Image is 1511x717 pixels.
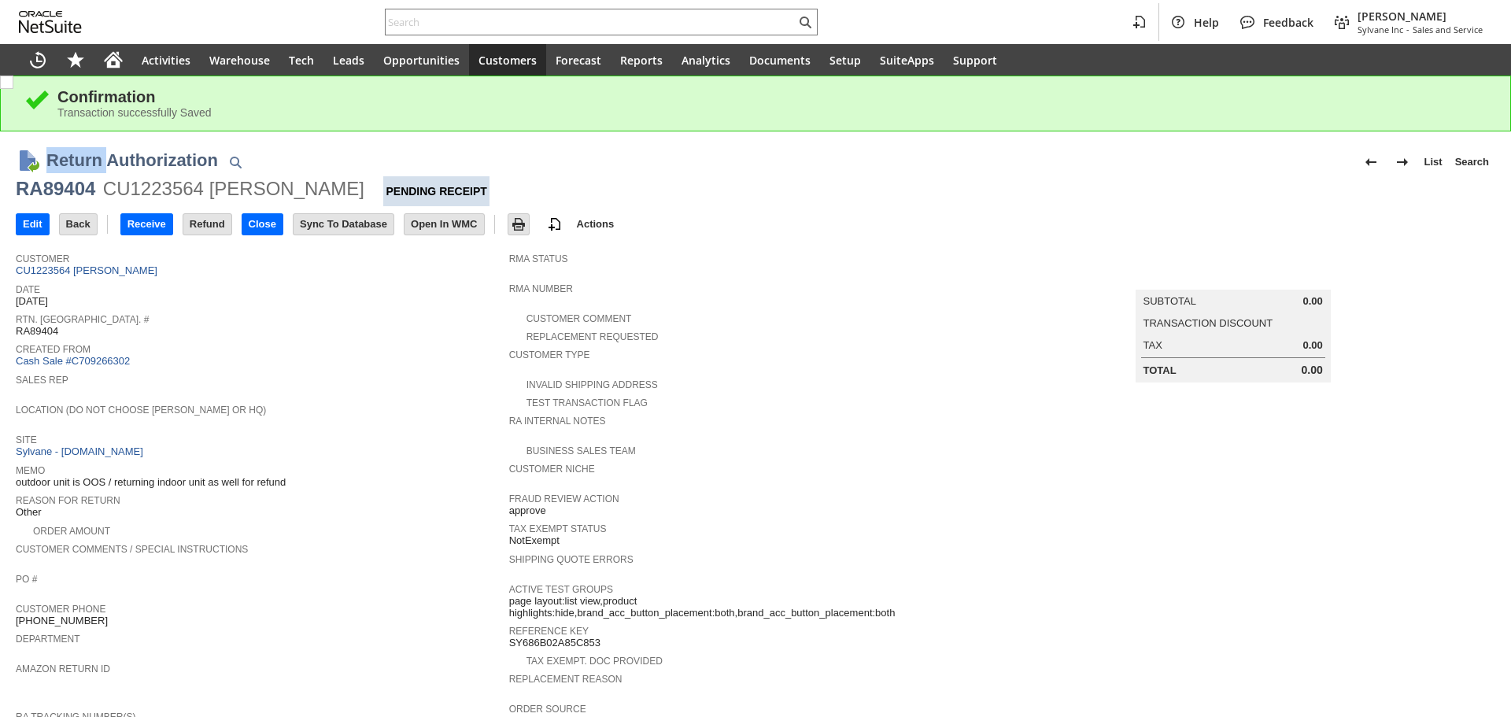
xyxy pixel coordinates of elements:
a: Setup [820,44,870,76]
a: Customer Niche [509,464,595,475]
a: Memo [16,465,45,476]
a: Cash Sale #C709266302 [16,355,130,367]
span: - [1406,24,1409,35]
a: Analytics [672,44,740,76]
span: approve [509,504,546,517]
span: SuiteApps [880,53,934,68]
a: RA Internal Notes [509,416,606,427]
a: Test Transaction Flag [526,397,648,408]
a: Home [94,44,132,76]
svg: Home [104,50,123,69]
a: Created From [16,344,91,355]
a: RMA Number [509,283,573,294]
span: Support [953,53,997,68]
span: Activities [142,53,190,68]
img: Print [509,215,528,234]
a: Customer Comments / Special Instructions [16,544,248,555]
a: Customer Phone [16,604,105,615]
a: Reason For Return [16,495,120,506]
span: [DATE] [16,295,48,308]
span: [PERSON_NAME] [1358,9,1483,24]
img: Previous [1361,153,1380,172]
a: Actions [571,218,621,230]
span: Sales and Service [1413,24,1483,35]
a: Total [1143,364,1177,376]
a: Shipping Quote Errors [509,554,634,565]
a: SuiteApps [870,44,944,76]
input: Search [386,13,796,31]
a: Activities [132,44,200,76]
input: Sync To Database [294,214,393,235]
span: NotExempt [509,534,560,547]
a: Order Source [509,704,586,715]
a: Replacement reason [509,674,623,685]
a: Business Sales Team [526,445,636,456]
span: Customers [478,53,537,68]
a: List [1418,150,1449,175]
a: Sales Rep [16,375,68,386]
a: Recent Records [19,44,57,76]
a: Tax [1143,339,1162,351]
span: Warehouse [209,53,270,68]
a: Customer Comment [526,313,632,324]
input: Open In WMC [405,214,484,235]
span: Help [1194,15,1219,30]
a: Amazon Return ID [16,663,110,674]
a: Opportunities [374,44,469,76]
a: Subtotal [1143,295,1196,307]
a: RMA Status [509,253,568,264]
a: PO # [16,574,37,585]
div: Transaction successfully Saved [57,106,1487,119]
a: Invalid Shipping Address [526,379,658,390]
input: Print [508,214,529,235]
div: CU1223564 [PERSON_NAME] [103,176,364,201]
a: Sylvane - [DOMAIN_NAME] [16,445,147,457]
span: page layout:list view,product highlights:hide,brand_acc_button_placement:both,brand_acc_button_pl... [509,595,995,619]
a: Date [16,284,40,295]
svg: logo [19,11,82,33]
svg: Shortcuts [66,50,85,69]
a: CU1223564 [PERSON_NAME] [16,264,161,276]
input: Receive [121,214,172,235]
div: Confirmation [57,88,1487,106]
a: Site [16,434,37,445]
a: Reports [611,44,672,76]
div: Shortcuts [57,44,94,76]
a: Reference Key [509,626,589,637]
a: Rtn. [GEOGRAPHIC_DATA]. # [16,314,149,325]
a: Leads [323,44,374,76]
input: Close [242,214,283,235]
div: Pending Receipt [383,176,489,206]
a: Customers [469,44,546,76]
a: Documents [740,44,820,76]
input: Refund [183,214,231,235]
span: Sylvane Inc [1358,24,1403,35]
span: Feedback [1263,15,1313,30]
a: Location (Do Not Choose [PERSON_NAME] or HQ) [16,405,266,416]
span: Setup [829,53,861,68]
a: Tax Exempt Status [509,523,607,534]
span: 0.00 [1302,295,1322,308]
h1: Return Authorization [46,147,218,173]
a: Fraud Review Action [509,493,619,504]
span: Leads [333,53,364,68]
span: Analytics [682,53,730,68]
a: Forecast [546,44,611,76]
input: Back [60,214,97,235]
div: RA89404 [16,176,95,201]
a: Customer [16,253,69,264]
a: Order Amount [33,526,110,537]
span: RA89404 [16,325,58,338]
a: Transaction Discount [1143,317,1273,329]
span: Documents [749,53,811,68]
span: [PHONE_NUMBER] [16,615,108,627]
a: Support [944,44,1007,76]
a: Active Test Groups [509,584,613,595]
span: 0.00 [1302,364,1323,377]
a: Warehouse [200,44,279,76]
span: Tech [289,53,314,68]
img: Next [1393,153,1412,172]
a: Replacement Requested [526,331,659,342]
span: Other [16,506,42,519]
span: Forecast [556,53,601,68]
